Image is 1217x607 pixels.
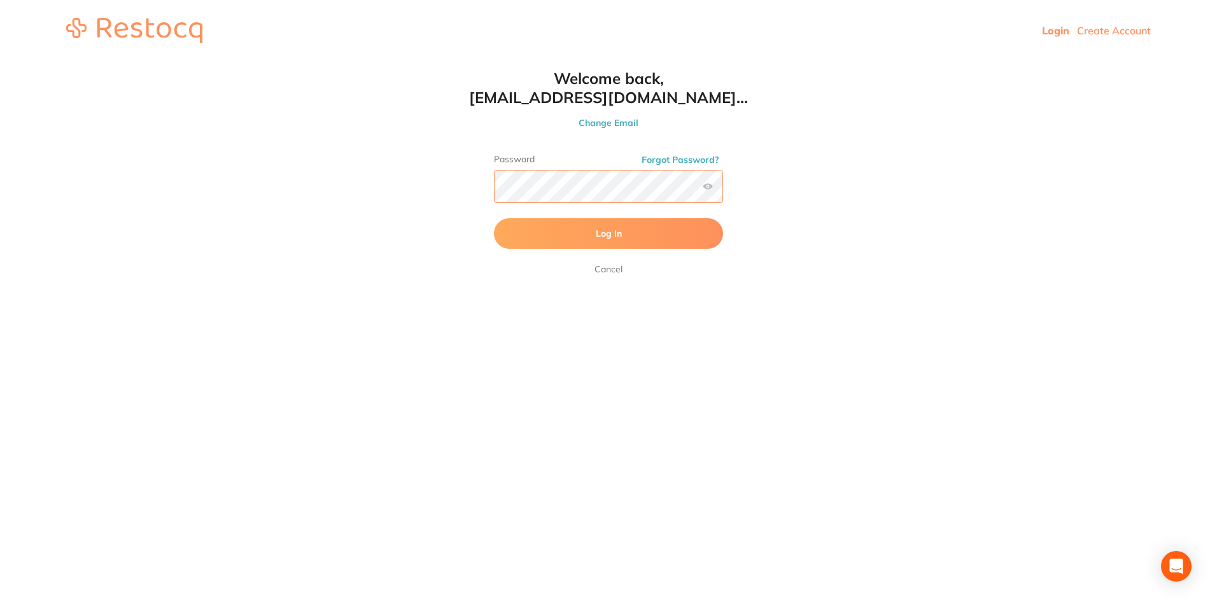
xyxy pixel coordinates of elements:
[494,218,723,249] button: Log In
[494,154,723,165] label: Password
[1042,24,1069,37] a: Login
[1077,24,1151,37] a: Create Account
[638,154,723,165] button: Forgot Password?
[596,228,622,239] span: Log In
[1161,551,1192,582] div: Open Intercom Messenger
[468,117,749,129] button: Change Email
[66,18,202,43] img: restocq_logo.svg
[592,262,625,277] a: Cancel
[468,69,749,107] h1: Welcome back, [EMAIL_ADDRESS][DOMAIN_NAME]...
